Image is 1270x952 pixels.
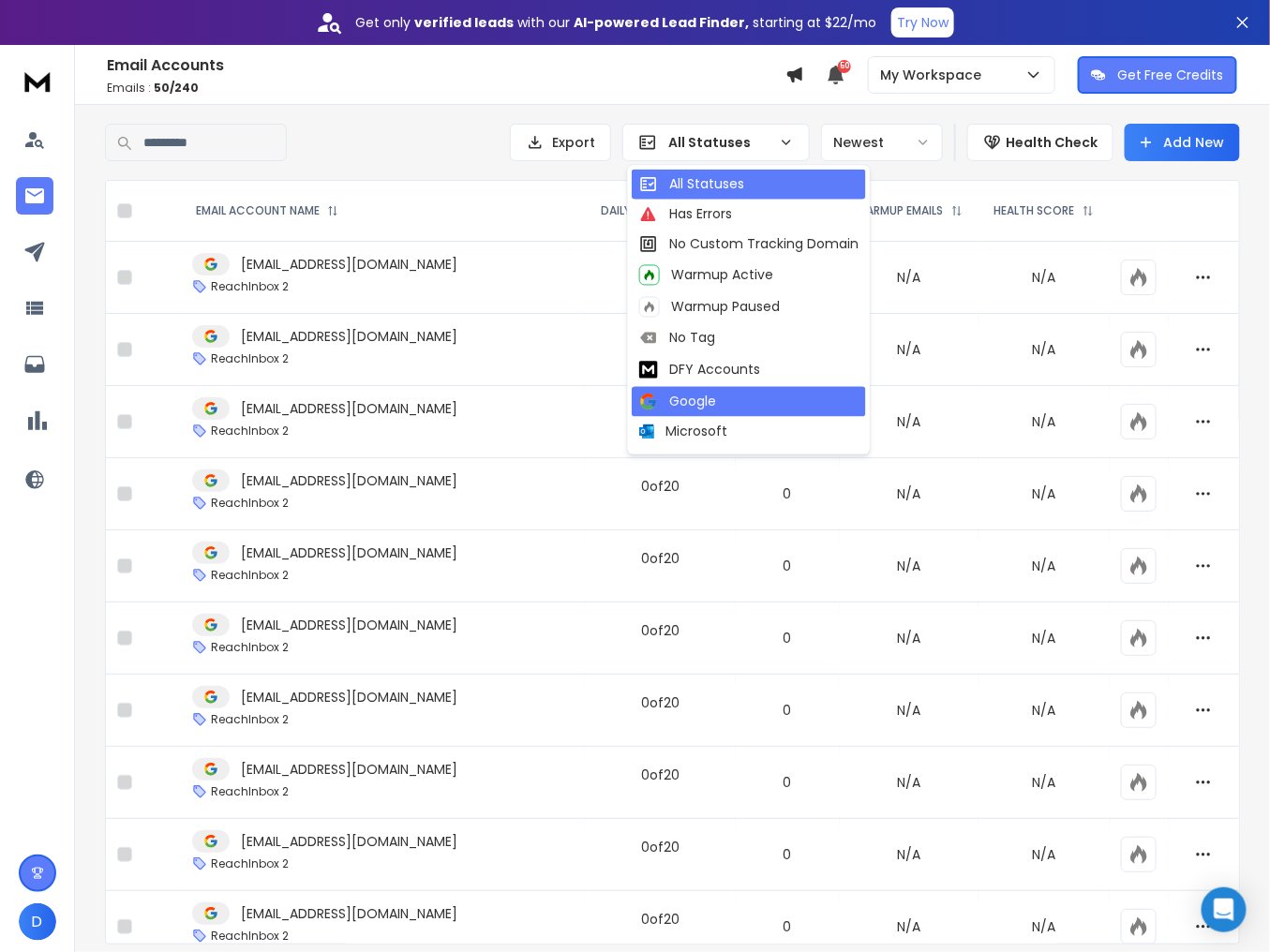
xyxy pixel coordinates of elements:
strong: AI-powered Lead Finder, [574,13,749,32]
div: DFY Accounts [639,359,760,381]
p: ReachInbox 2 [211,784,289,799]
img: logo [19,64,56,98]
p: 0 [747,917,829,936]
p: [EMAIL_ADDRESS][DOMAIN_NAME] [241,760,457,779]
p: ReachInbox 2 [211,279,289,294]
p: ReachInbox 2 [211,856,289,871]
p: 0 [747,484,829,503]
td: N/A [840,602,979,675]
p: [EMAIL_ADDRESS][DOMAIN_NAME] [241,543,457,562]
p: My Workspace [880,66,989,84]
button: Newest [821,124,943,161]
p: [EMAIL_ADDRESS][DOMAIN_NAME] [241,255,457,274]
p: N/A [990,845,1098,864]
p: N/A [990,412,1098,431]
p: [EMAIL_ADDRESS][DOMAIN_NAME] [241,327,457,346]
p: 0 [747,629,829,647]
div: 0 of 20 [641,910,680,929]
p: N/A [990,773,1098,792]
div: All Statuses [639,175,744,194]
p: N/A [990,484,1098,503]
p: [EMAIL_ADDRESS][DOMAIN_NAME] [241,399,457,418]
button: Export [510,124,611,161]
p: N/A [990,557,1098,575]
td: N/A [840,747,979,819]
p: 0 [747,701,829,720]
p: ReachInbox 2 [211,712,289,727]
p: [EMAIL_ADDRESS][DOMAIN_NAME] [241,688,457,707]
p: HEALTH SCORE [994,203,1075,218]
td: N/A [840,675,979,747]
td: N/A [840,530,979,602]
button: Add New [1125,124,1240,161]
td: N/A [840,386,979,458]
p: Get only with our starting at $22/mo [355,13,876,32]
button: Get Free Credits [1078,56,1237,94]
div: EMAIL ACCOUNT NAME [196,203,338,218]
p: Try Now [897,13,949,32]
p: N/A [990,340,1098,359]
p: N/A [990,701,1098,720]
p: Health Check [1006,133,1098,152]
button: D [19,903,56,941]
p: ReachInbox 2 [211,424,289,439]
p: All Statuses [668,133,771,152]
td: N/A [840,458,979,530]
div: 0 of 20 [641,838,680,856]
p: [EMAIL_ADDRESS][DOMAIN_NAME] [241,616,457,634]
p: [EMAIL_ADDRESS][DOMAIN_NAME] [241,904,457,923]
p: ReachInbox 2 [211,568,289,583]
div: 0 of 20 [641,766,680,784]
p: Emails : [107,81,785,96]
p: Get Free Credits [1117,66,1224,84]
div: Open Intercom Messenger [1202,887,1247,932]
p: ReachInbox 2 [211,496,289,511]
div: Warmup Paused [639,297,780,318]
td: N/A [840,314,979,386]
span: 50 / 240 [154,80,199,96]
td: N/A [840,819,979,891]
div: 0 of 20 [641,549,680,568]
p: N/A [990,268,1098,287]
p: ReachInbox 2 [211,929,289,944]
p: 0 [747,773,829,792]
p: [EMAIL_ADDRESS][DOMAIN_NAME] [241,471,457,490]
div: No Tag [639,329,715,348]
span: 50 [838,60,851,73]
div: 0 of 20 [641,621,680,640]
p: DAILY EMAILS SENT [602,203,701,218]
p: N/A [990,629,1098,647]
p: 0 [747,557,829,575]
div: 0 of 20 [641,477,680,496]
div: No Custom Tracking Domain [639,235,859,254]
button: Health Check [967,124,1113,161]
div: Microsoft [639,423,727,441]
div: Has Errors [639,205,732,224]
h1: Email Accounts [107,54,785,77]
p: N/A [990,917,1098,936]
p: [EMAIL_ADDRESS][DOMAIN_NAME] [241,832,457,851]
div: 0 of 20 [641,693,680,712]
p: ReachInbox 2 [211,351,289,366]
div: Warmup Active [639,265,773,286]
p: 0 [747,845,829,864]
td: N/A [840,242,979,314]
div: Google [639,393,716,411]
p: ReachInbox 2 [211,640,289,655]
strong: verified leads [414,13,514,32]
p: WARMUP EMAILS [856,203,944,218]
button: Try Now [891,7,954,37]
